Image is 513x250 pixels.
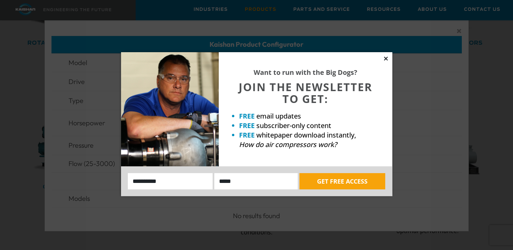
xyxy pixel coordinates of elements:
[256,130,356,140] span: whitepaper download instantly,
[256,111,301,121] span: email updates
[383,56,389,62] button: Close
[128,173,213,189] input: Name:
[299,173,385,189] button: GET FREE ACCESS
[239,130,255,140] strong: FREE
[239,121,255,130] strong: FREE
[239,111,255,121] strong: FREE
[239,80,372,106] span: JOIN THE NEWSLETTER TO GET:
[239,140,337,149] em: How do air compressors work?
[254,68,357,77] strong: Want to run with the Big Dogs?
[256,121,331,130] span: subscriber-only content
[214,173,298,189] input: Email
